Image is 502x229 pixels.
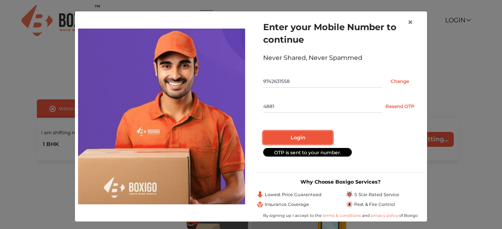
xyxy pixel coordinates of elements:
[263,75,382,88] input: Mobile No
[263,148,352,157] div: OTP is sent to your number.
[265,191,322,198] span: Lowest Price Guaranteed
[263,53,418,63] div: Never Shared, Never Spammed
[263,21,418,46] h1: Enter your Mobile Number to continue
[407,16,413,28] span: ×
[354,201,395,208] span: Pest & Fire Control
[257,213,424,218] div: By signing up I accept to the and of Boxigo
[382,75,418,88] input: Change
[263,131,333,144] button: Login
[78,29,245,204] img: relocation-img
[370,213,399,218] a: privacy policy
[382,100,418,113] button: Resend OTP
[257,179,424,185] h3: Why Choose Boxigo Services?
[265,201,309,208] span: Insurance Coverage
[323,213,362,218] a: terms & conditions
[401,11,419,33] button: Close
[263,100,382,113] input: Enter OTP
[354,191,399,198] span: 5 Star Rated Service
